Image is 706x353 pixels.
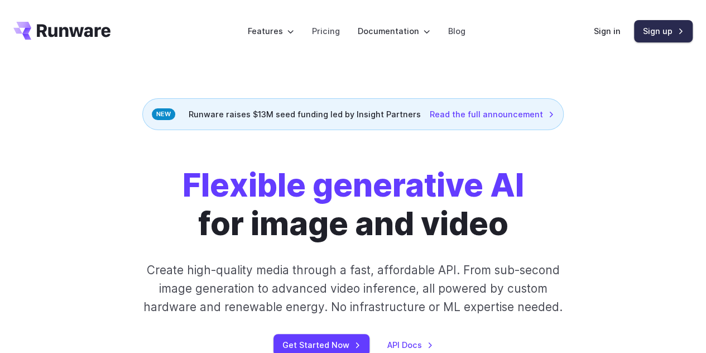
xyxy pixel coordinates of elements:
a: Sign up [634,20,693,42]
a: API Docs [387,338,433,351]
h1: for image and video [182,166,524,243]
p: Create high-quality media through a fast, affordable API. From sub-second image generation to adv... [136,261,570,317]
label: Features [248,25,294,37]
a: Read the full announcement [430,108,554,121]
a: Pricing [312,25,340,37]
div: Runware raises $13M seed funding led by Insight Partners [142,98,564,130]
a: Go to / [13,22,111,40]
label: Documentation [358,25,430,37]
strong: Flexible generative AI [182,165,524,204]
a: Blog [448,25,465,37]
a: Sign in [594,25,621,37]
